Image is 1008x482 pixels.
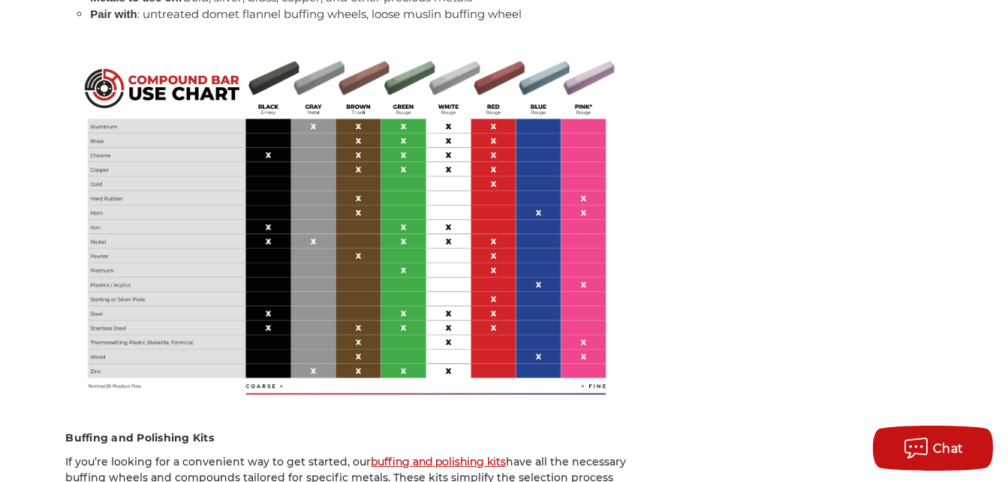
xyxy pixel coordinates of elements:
[873,426,993,471] button: Chat
[933,441,964,456] span: Chat
[65,39,628,414] img: Buffing compound color chart
[65,430,628,446] h4: Buffing and Polishing Kits
[90,8,137,20] strong: Pair with
[90,6,628,23] li: : untreated domet flannel buffing wheels, loose muslin buffing wheel
[371,455,506,468] a: buffing and polishing kits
